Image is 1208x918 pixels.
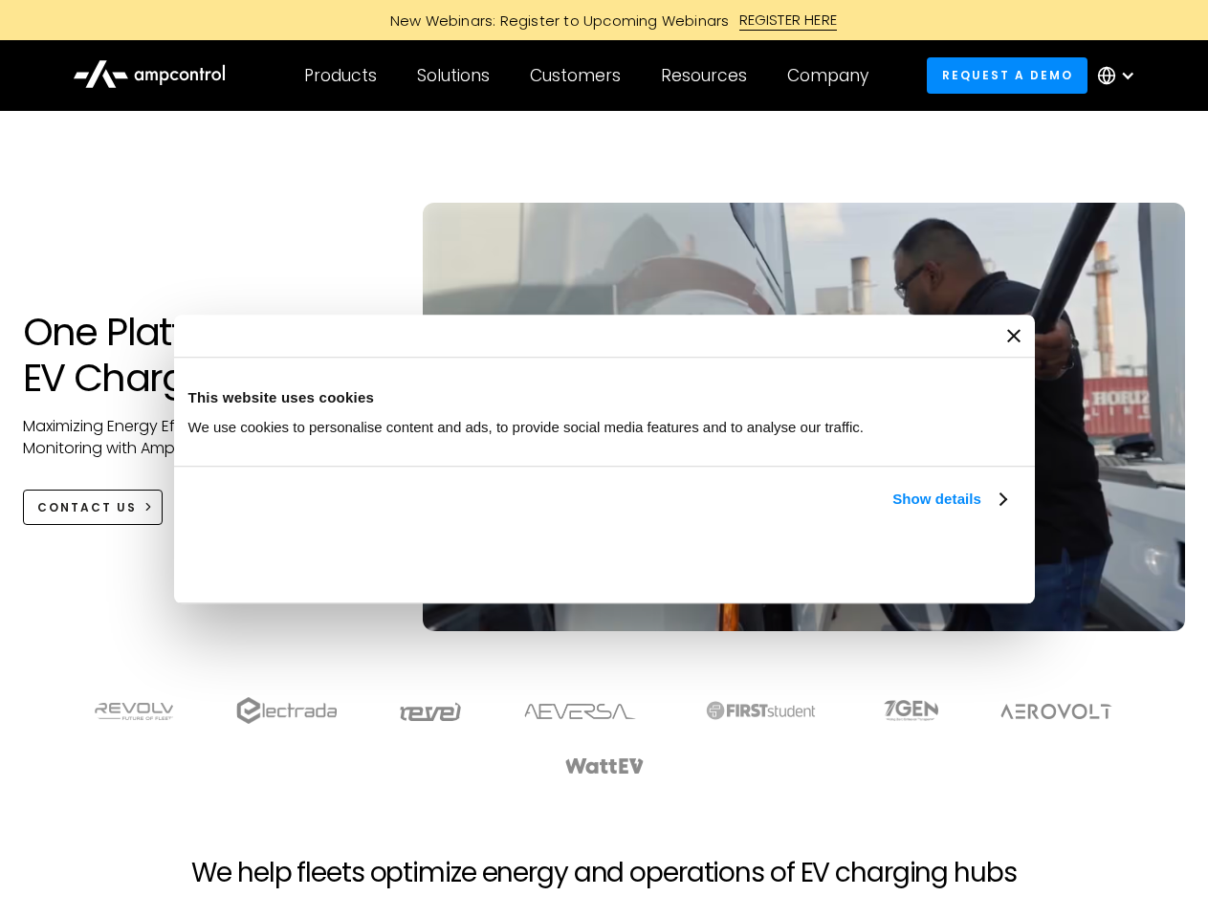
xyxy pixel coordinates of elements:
img: electrada logo [236,697,337,724]
a: New Webinars: Register to Upcoming WebinarsREGISTER HERE [174,10,1035,31]
div: Solutions [417,65,490,86]
h2: We help fleets optimize energy and operations of EV charging hubs [191,857,1016,889]
img: Aerovolt Logo [999,704,1113,719]
button: Okay [738,533,1013,588]
a: Show details [892,488,1005,511]
div: This website uses cookies [188,386,1021,409]
div: New Webinars: Register to Upcoming Webinars [371,11,739,31]
div: Company [787,65,868,86]
button: Close banner [1007,329,1021,342]
div: Customers [530,65,621,86]
span: We use cookies to personalise content and ads, to provide social media features and to analyse ou... [188,419,865,435]
h1: One Platform for EV Charging Hubs [23,309,385,401]
img: WattEV logo [564,758,645,774]
div: Resources [661,65,747,86]
div: Products [304,65,377,86]
a: CONTACT US [23,490,164,525]
div: REGISTER HERE [739,10,838,31]
div: CONTACT US [37,499,137,516]
a: Request a demo [927,57,1087,93]
p: Maximizing Energy Efficiency, Uptime, and 24/7 Monitoring with Ampcontrol Solutions [23,416,385,459]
